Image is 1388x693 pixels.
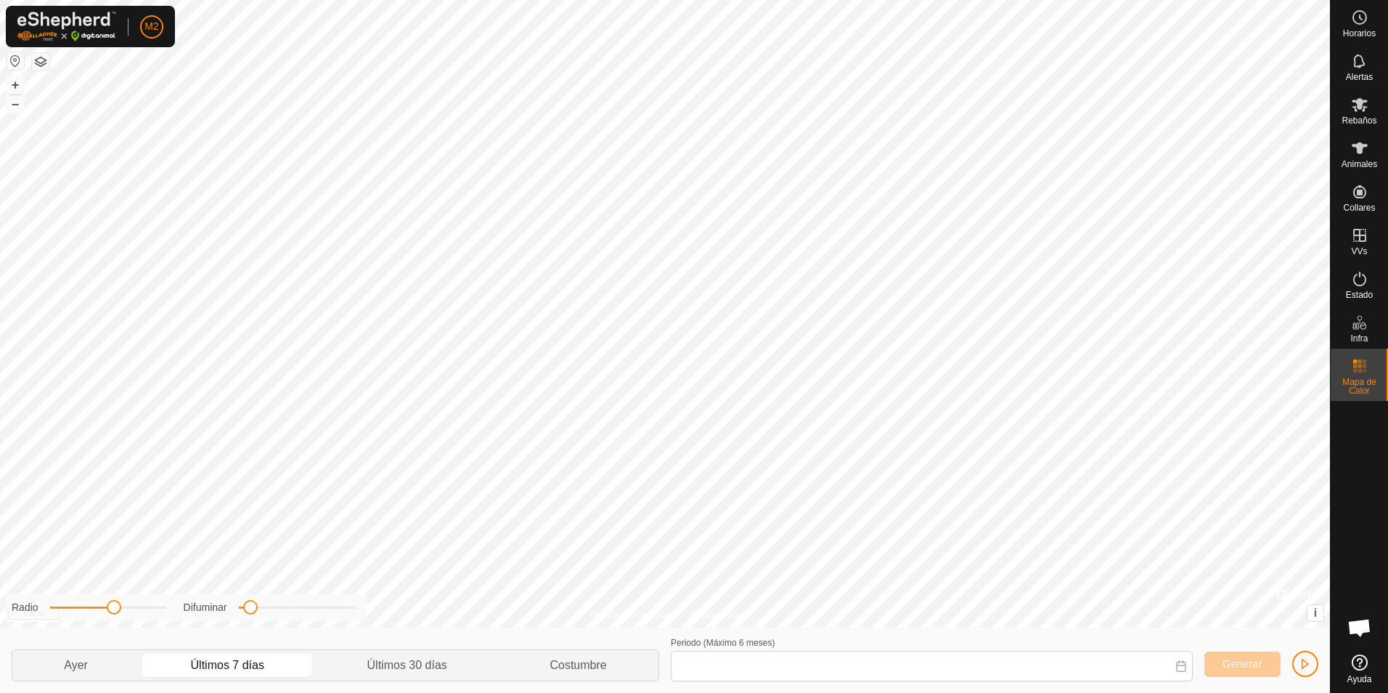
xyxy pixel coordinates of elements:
[1331,649,1388,689] a: Ayuda
[550,657,606,674] span: Costumbre
[1222,658,1262,670] span: Generar
[1338,606,1381,649] div: Chat abierto
[1307,605,1323,621] button: i
[184,600,227,615] label: Difuminar
[12,600,38,615] label: Radio
[1343,203,1375,212] span: Collares
[367,657,447,674] span: Últimos 30 días
[590,609,674,622] a: Política de Privacidad
[1346,73,1373,81] span: Alertas
[32,53,49,70] button: Capas del Mapa
[1314,607,1317,619] span: i
[1342,160,1377,169] span: Animales
[1204,652,1281,677] button: Generar
[1334,378,1384,395] span: Mapa de Calor
[1343,29,1376,38] span: Horarios
[1350,334,1368,343] span: Infra
[1342,116,1376,125] span: Rebaños
[7,95,24,113] button: –
[7,52,24,70] button: Restablecer Mapa
[671,638,775,648] label: Periodo (Máximo 6 meses)
[7,76,24,94] button: +
[191,657,264,674] span: Últimos 7 días
[1346,291,1373,299] span: Estado
[691,609,740,622] a: Contáctenos
[144,19,158,34] span: M2
[1347,675,1372,684] span: Ayuda
[1351,247,1367,256] span: VVs
[64,657,88,674] span: Ayer
[17,12,116,41] img: Logo Gallagher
